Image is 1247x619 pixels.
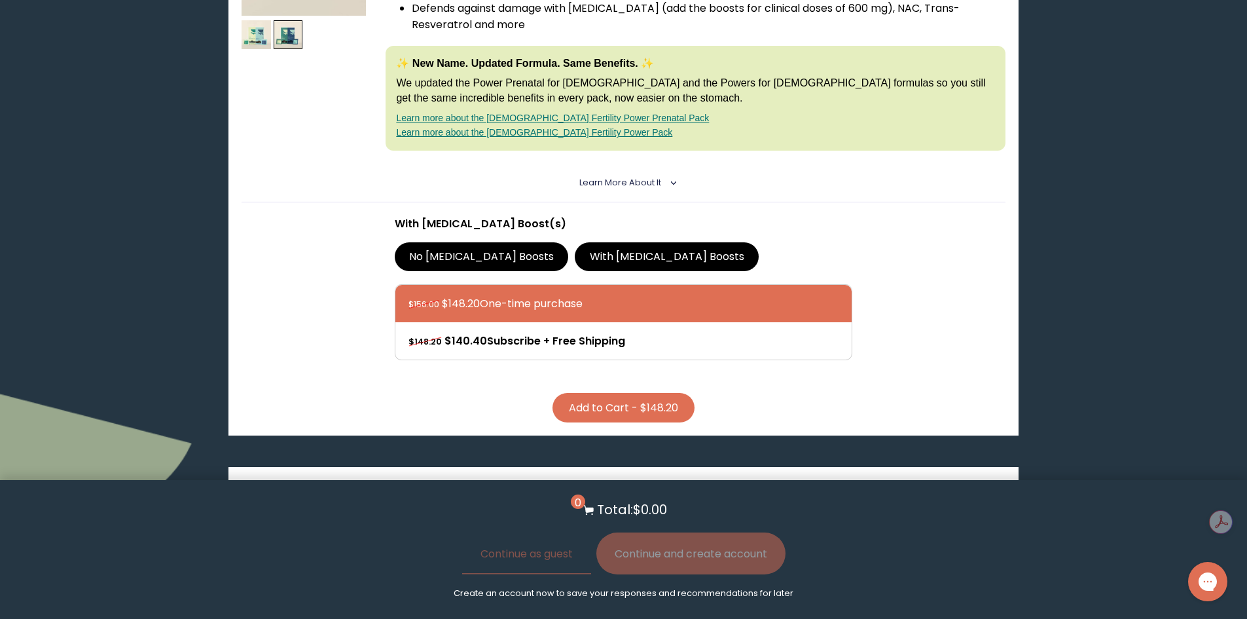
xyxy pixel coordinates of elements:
iframe: Gorgias live chat messenger [1182,557,1234,606]
a: Learn more about the [DEMOGRAPHIC_DATA] Fertility Power Pack [396,127,672,138]
strong: ✨ New Name. Updated Formula. Same Benefits. ✨ [396,58,654,69]
p: Total: $0.00 [597,500,667,519]
button: Add to Cart - $148.20 [552,393,695,422]
p: With [MEDICAL_DATA] Boost(s) [395,216,853,232]
img: thumbnail image [274,20,303,50]
p: We updated the Power Prenatal for [DEMOGRAPHIC_DATA] and the Powers for [DEMOGRAPHIC_DATA] formul... [396,76,994,105]
summary: Learn More About it < [579,177,668,189]
a: Learn more about the [DEMOGRAPHIC_DATA] Fertility Power Prenatal Pack [396,113,709,123]
span: Learn More About it [579,177,661,188]
button: Continue and create account [596,533,786,574]
p: Create an account now to save your responses and recommendations for later [454,588,793,599]
i: < [665,179,677,186]
span: 0 [571,495,585,509]
button: Continue as guest [462,533,591,574]
label: With [MEDICAL_DATA] Boosts [575,242,759,271]
img: thumbnail image [242,20,271,50]
label: No [MEDICAL_DATA] Boosts [395,242,569,271]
